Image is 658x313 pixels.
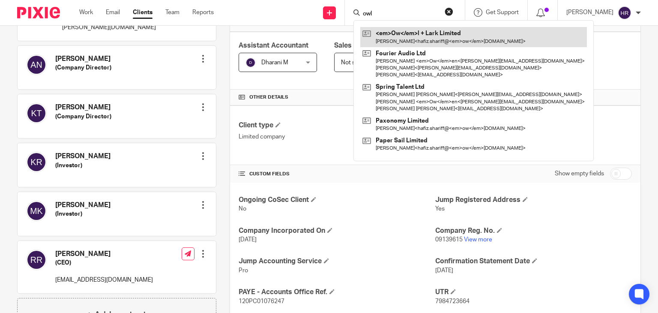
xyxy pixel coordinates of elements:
[445,7,453,16] button: Clear
[55,112,111,121] h5: (Company Director)
[55,103,111,112] h4: [PERSON_NAME]
[26,103,47,123] img: svg%3E
[239,206,246,212] span: No
[239,196,435,205] h4: Ongoing CoSec Client
[464,237,492,243] a: View more
[486,9,519,15] span: Get Support
[239,226,435,235] h4: Company Incorporated On
[239,132,435,141] p: Limited company
[435,257,632,266] h4: Confirmation Statement Date
[55,250,153,259] h4: [PERSON_NAME]
[239,42,308,49] span: Assistant Accountant
[249,94,288,101] span: Other details
[239,268,248,274] span: Pro
[55,161,111,170] h5: (Investor)
[55,259,153,267] h5: (CEO)
[435,237,463,243] span: 09139615
[566,8,613,17] p: [PERSON_NAME]
[555,169,604,178] label: Show empty fields
[435,298,470,304] span: 7984723664
[362,10,439,18] input: Search
[334,42,377,49] span: Sales Person
[26,201,47,221] img: svg%3E
[165,8,179,17] a: Team
[239,298,284,304] span: 120PC01076247
[618,6,631,20] img: svg%3E
[192,8,214,17] a: Reports
[239,121,435,130] h4: Client type
[261,60,288,66] span: Dharani M
[435,206,445,212] span: Yes
[245,57,256,68] img: svg%3E
[239,237,257,243] span: [DATE]
[55,210,111,218] h5: (Investor)
[79,8,93,17] a: Work
[341,60,376,66] span: Not selected
[106,8,120,17] a: Email
[55,63,111,72] h5: (Company Director)
[55,276,153,284] p: [EMAIL_ADDRESS][DOMAIN_NAME]
[239,288,435,297] h4: PAYE - Accounts Office Ref.
[239,171,435,178] h4: CUSTOM FIELDS
[26,152,47,172] img: svg%3E
[239,257,435,266] h4: Jump Accounting Service
[55,201,111,210] h4: [PERSON_NAME]
[435,268,453,274] span: [DATE]
[17,7,60,18] img: Pixie
[55,152,111,161] h4: [PERSON_NAME]
[435,196,632,205] h4: Jump Registered Address
[435,288,632,297] h4: UTR
[55,54,111,63] h4: [PERSON_NAME]
[26,54,47,75] img: svg%3E
[26,250,47,270] img: svg%3E
[435,226,632,235] h4: Company Reg. No.
[133,8,153,17] a: Clients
